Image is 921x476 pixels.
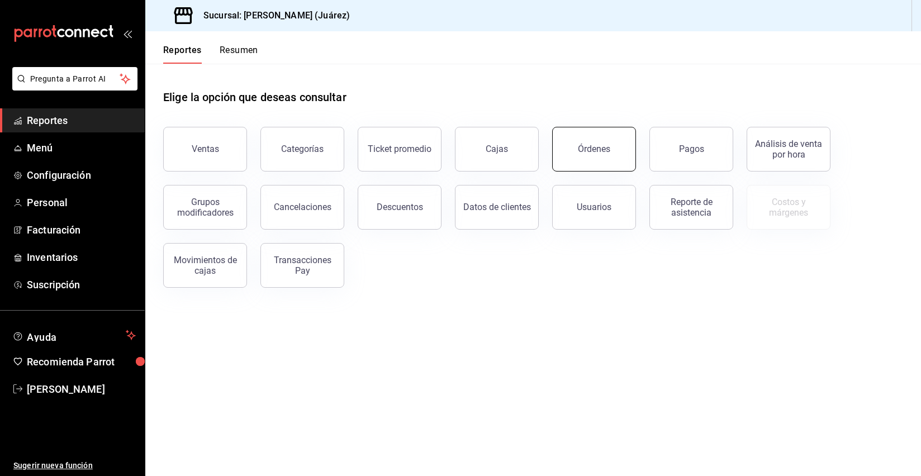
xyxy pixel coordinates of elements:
[27,222,136,237] span: Facturación
[455,127,539,172] button: Cajas
[27,195,136,210] span: Personal
[27,250,136,265] span: Inventarios
[163,89,346,106] h1: Elige la opción que deseas consultar
[163,127,247,172] button: Ventas
[486,144,508,154] div: Cajas
[747,127,830,172] button: Análisis de venta por hora
[455,185,539,230] button: Datos de clientes
[649,127,733,172] button: Pagos
[27,168,136,183] span: Configuración
[163,243,247,288] button: Movimientos de cajas
[220,45,258,64] button: Resumen
[578,144,610,154] div: Órdenes
[358,127,441,172] button: Ticket promedio
[268,255,337,276] div: Transacciones Pay
[577,202,611,212] div: Usuarios
[27,140,136,155] span: Menú
[552,185,636,230] button: Usuarios
[8,81,137,93] a: Pregunta a Parrot AI
[163,45,202,64] button: Reportes
[368,144,431,154] div: Ticket promedio
[192,144,219,154] div: Ventas
[163,45,258,64] div: navigation tabs
[552,127,636,172] button: Órdenes
[649,185,733,230] button: Reporte de asistencia
[679,144,704,154] div: Pagos
[27,354,136,369] span: Recomienda Parrot
[377,202,423,212] div: Descuentos
[281,144,324,154] div: Categorías
[170,197,240,218] div: Grupos modificadores
[27,382,136,397] span: [PERSON_NAME]
[754,139,823,160] div: Análisis de venta por hora
[30,73,120,85] span: Pregunta a Parrot AI
[123,29,132,38] button: open_drawer_menu
[27,113,136,128] span: Reportes
[657,197,726,218] div: Reporte de asistencia
[260,127,344,172] button: Categorías
[27,277,136,292] span: Suscripción
[12,67,137,91] button: Pregunta a Parrot AI
[260,185,344,230] button: Cancelaciones
[358,185,441,230] button: Descuentos
[170,255,240,276] div: Movimientos de cajas
[13,460,136,472] span: Sugerir nueva función
[260,243,344,288] button: Transacciones Pay
[747,185,830,230] button: Contrata inventarios para ver este reporte
[754,197,823,218] div: Costos y márgenes
[274,202,331,212] div: Cancelaciones
[163,185,247,230] button: Grupos modificadores
[27,329,121,342] span: Ayuda
[463,202,531,212] div: Datos de clientes
[194,9,350,22] h3: Sucursal: [PERSON_NAME] (Juárez)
